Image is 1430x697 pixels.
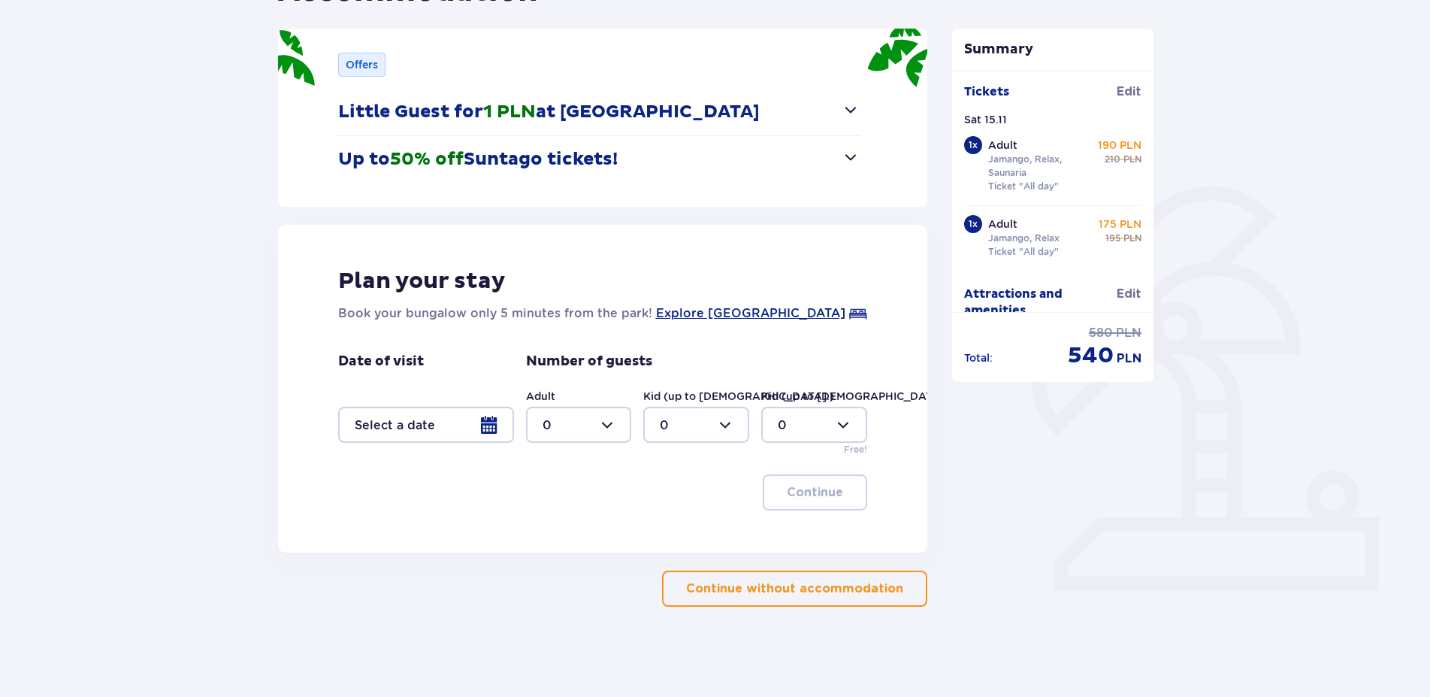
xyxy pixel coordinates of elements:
[964,136,982,154] div: 1 x
[964,83,1009,100] p: Tickets
[686,580,903,597] p: Continue without accommodation
[1117,350,1141,367] span: PLN
[1089,325,1113,341] span: 580
[988,232,1060,245] p: Jamango, Relax
[1098,138,1141,153] p: 190 PLN
[390,148,464,171] span: 50% off
[964,350,993,365] p: Total :
[988,138,1017,153] p: Adult
[964,112,1007,127] p: Sat 15.11
[662,571,927,607] button: Continue without accommodation
[1123,232,1141,245] span: PLN
[643,389,834,404] label: Kid (up to [DEMOGRAPHIC_DATA].)
[338,101,760,123] p: Little Guest for at [GEOGRAPHIC_DATA]
[964,215,982,233] div: 1 x
[1105,232,1120,245] span: 195
[1117,286,1141,302] span: Edit
[988,245,1059,259] p: Ticket "All day"
[338,305,652,323] p: Book your bungalow only 5 minutes from the park!
[338,89,860,135] button: Little Guest for1 PLNat [GEOGRAPHIC_DATA]
[1116,325,1141,341] span: PLN
[1105,153,1120,166] span: 210
[1117,83,1141,100] span: Edit
[338,148,618,171] p: Up to Suntago tickets!
[844,443,867,456] p: Free!
[483,101,536,123] span: 1 PLN
[1123,153,1141,166] span: PLN
[964,286,1117,319] p: Attractions and amenities
[763,474,867,511] button: Continue
[988,217,1017,232] p: Adult
[346,57,378,72] p: Offers
[526,353,652,371] p: Number of guests
[1068,341,1114,370] span: 540
[338,136,860,183] button: Up to50% offSuntago tickets!
[988,180,1059,193] p: Ticket "All day"
[952,41,1153,59] p: Summary
[761,389,952,404] label: Kid (up to [DEMOGRAPHIC_DATA].)
[656,305,845,323] a: Explore [GEOGRAPHIC_DATA]
[1099,217,1141,232] p: 175 PLN
[338,267,506,295] p: Plan your stay
[338,353,424,371] p: Date of visit
[787,484,843,501] p: Continue
[526,389,555,404] label: Adult
[988,153,1092,180] p: Jamango, Relax, Saunaria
